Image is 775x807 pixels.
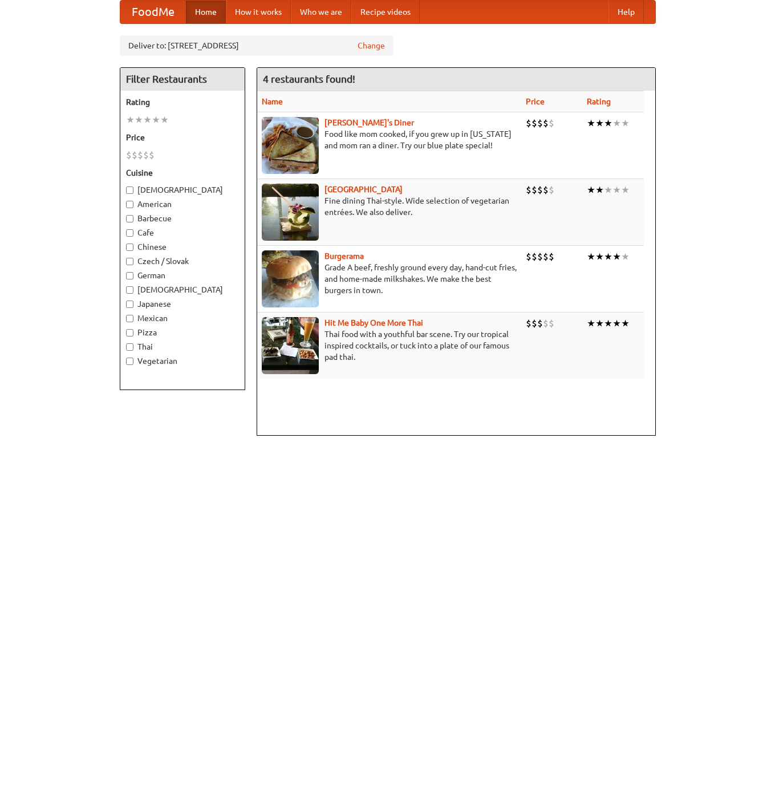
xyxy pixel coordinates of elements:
[126,313,239,324] label: Mexican
[531,184,537,196] li: $
[126,184,239,196] label: [DEMOGRAPHIC_DATA]
[526,117,531,129] li: $
[126,355,239,367] label: Vegetarian
[537,184,543,196] li: $
[126,341,239,352] label: Thai
[126,213,239,224] label: Barbecue
[358,40,385,51] a: Change
[126,286,133,294] input: [DEMOGRAPHIC_DATA]
[621,317,630,330] li: ★
[126,329,133,336] input: Pizza
[621,250,630,263] li: ★
[262,262,517,296] p: Grade A beef, freshly ground every day, hand-cut fries, and home-made milkshakes. We make the bes...
[137,149,143,161] li: $
[126,284,239,295] label: [DEMOGRAPHIC_DATA]
[621,184,630,196] li: ★
[526,317,531,330] li: $
[262,184,319,241] img: satay.jpg
[612,317,621,330] li: ★
[120,35,393,56] div: Deliver to: [STREET_ADDRESS]
[543,184,549,196] li: $
[604,184,612,196] li: ★
[604,250,612,263] li: ★
[126,149,132,161] li: $
[612,117,621,129] li: ★
[537,317,543,330] li: $
[604,317,612,330] li: ★
[595,184,604,196] li: ★
[126,201,133,208] input: American
[587,250,595,263] li: ★
[531,117,537,129] li: $
[126,315,133,322] input: Mexican
[543,117,549,129] li: $
[543,250,549,263] li: $
[135,113,143,126] li: ★
[126,167,239,179] h5: Cuisine
[120,1,186,23] a: FoodMe
[126,301,133,308] input: Japanese
[132,149,137,161] li: $
[126,327,239,338] label: Pizza
[537,117,543,129] li: $
[604,117,612,129] li: ★
[543,317,549,330] li: $
[549,184,554,196] li: $
[149,149,155,161] li: $
[126,229,133,237] input: Cafe
[262,128,517,151] p: Food like mom cooked, if you grew up in [US_STATE] and mom ran a diner. Try our blue plate special!
[152,113,160,126] li: ★
[587,317,595,330] li: ★
[595,117,604,129] li: ★
[612,250,621,263] li: ★
[549,317,554,330] li: $
[126,241,239,253] label: Chinese
[595,250,604,263] li: ★
[160,113,169,126] li: ★
[126,215,133,222] input: Barbecue
[324,185,403,194] b: [GEOGRAPHIC_DATA]
[549,250,554,263] li: $
[608,1,644,23] a: Help
[324,318,423,327] a: Hit Me Baby One More Thai
[587,117,595,129] li: ★
[263,74,355,84] ng-pluralize: 4 restaurants found!
[262,97,283,106] a: Name
[126,96,239,108] h5: Rating
[226,1,291,23] a: How it works
[262,117,319,174] img: sallys.jpg
[126,227,239,238] label: Cafe
[126,113,135,126] li: ★
[549,117,554,129] li: $
[126,198,239,210] label: American
[531,250,537,263] li: $
[621,117,630,129] li: ★
[537,250,543,263] li: $
[587,184,595,196] li: ★
[126,272,133,279] input: German
[526,184,531,196] li: $
[587,97,611,106] a: Rating
[526,97,545,106] a: Price
[324,252,364,261] a: Burgerama
[126,258,133,265] input: Czech / Slovak
[126,358,133,365] input: Vegetarian
[126,244,133,251] input: Chinese
[186,1,226,23] a: Home
[262,329,517,363] p: Thai food with a youthful bar scene. Try our tropical inspired cocktails, or tuck into a plate of...
[143,149,149,161] li: $
[262,195,517,218] p: Fine dining Thai-style. Wide selection of vegetarian entrées. We also deliver.
[595,317,604,330] li: ★
[126,298,239,310] label: Japanese
[531,317,537,330] li: $
[526,250,531,263] li: $
[126,270,239,281] label: German
[291,1,351,23] a: Who we are
[120,68,245,91] h4: Filter Restaurants
[126,256,239,267] label: Czech / Slovak
[126,132,239,143] h5: Price
[126,343,133,351] input: Thai
[324,118,414,127] b: [PERSON_NAME]'s Diner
